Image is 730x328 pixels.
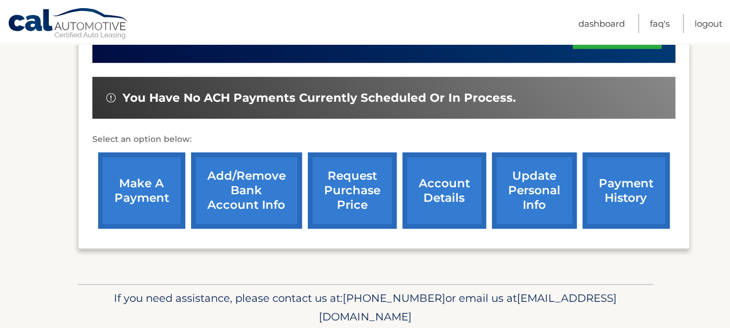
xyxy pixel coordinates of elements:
a: Dashboard [578,14,625,33]
span: [EMAIL_ADDRESS][DOMAIN_NAME] [319,291,617,323]
a: Logout [695,14,722,33]
a: Add/Remove bank account info [191,152,302,229]
img: alert-white.svg [106,93,116,102]
p: Select an option below: [92,133,675,147]
a: payment history [582,152,670,229]
a: account details [402,152,486,229]
a: Cal Automotive [8,8,130,41]
span: You have no ACH payments currently scheduled or in process. [123,91,516,105]
a: FAQ's [650,14,670,33]
span: [PHONE_NUMBER] [343,291,445,305]
a: update personal info [492,152,577,229]
a: request purchase price [308,152,397,229]
p: If you need assistance, please contact us at: or email us at [85,289,645,326]
a: make a payment [98,152,185,229]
